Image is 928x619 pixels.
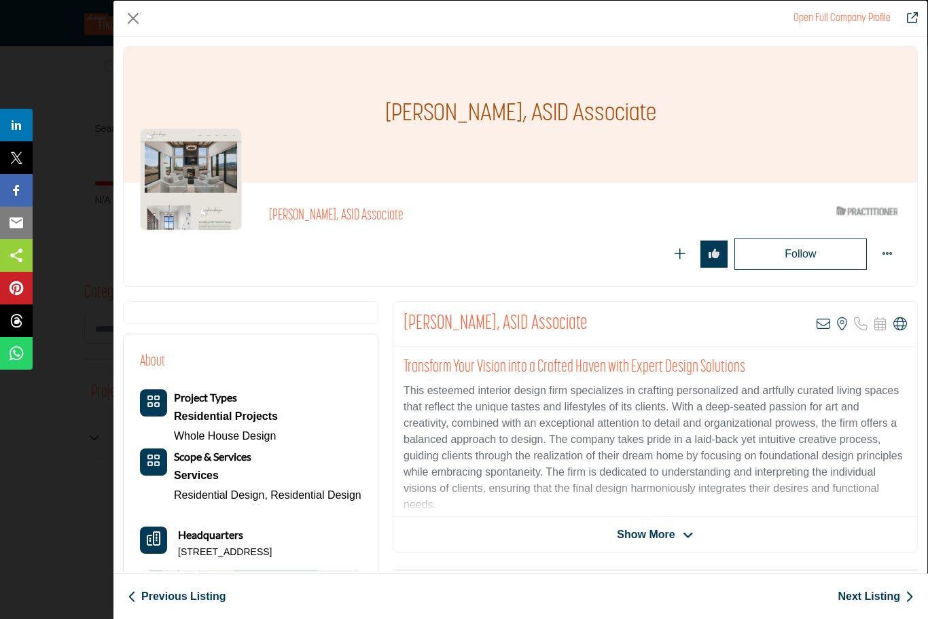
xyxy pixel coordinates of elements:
[404,383,907,513] p: This esteemed interior design firm specializes in crafting personalized and artfully curated livi...
[793,13,891,24] a: Redirect to amy-nelson
[178,546,272,559] p: [STREET_ADDRESS]
[270,489,361,501] a: Residential Design
[174,465,361,486] div: Interior and exterior spaces including lighting, layouts, furnishings, accessories, artwork, land...
[269,207,643,225] h2: [PERSON_NAME], ASID Associate
[734,238,867,270] button: Redirect to login
[128,588,226,605] a: Previous Listing
[174,465,361,486] a: Services
[838,588,914,605] a: Next Listing
[404,312,587,336] h2: Amy Nelson, ASID Associate
[617,527,675,543] span: Show More
[140,448,167,476] button: Category Icon
[385,47,656,183] h1: [PERSON_NAME], ASID Associate
[178,527,243,543] b: Headquarters
[174,391,237,404] b: Project Types
[836,202,897,219] img: ASID Qualified Practitioners
[666,241,694,268] button: Redirect to login page
[140,351,165,373] h2: About
[700,241,728,268] button: Redirect to login page
[174,406,278,427] a: Residential Projects
[897,10,918,26] a: Redirect to amy-nelson
[874,241,901,268] button: More Options
[140,527,167,554] button: Headquarter icon
[123,8,143,29] button: Close
[174,392,237,404] a: Project Types
[140,389,167,417] button: Category Icon
[174,430,276,442] a: Whole House Design
[174,450,251,463] b: Scope & Services
[404,357,907,378] h2: Transform Your Vision into a Crafted Haven with Expert Design Solutions
[174,451,251,463] a: Scope & Services
[174,489,268,501] a: Residential Design,
[174,406,278,427] div: Types of projects range from simple residential renovations to highly complex commercial initiati...
[140,128,242,230] img: amy-nelson logo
